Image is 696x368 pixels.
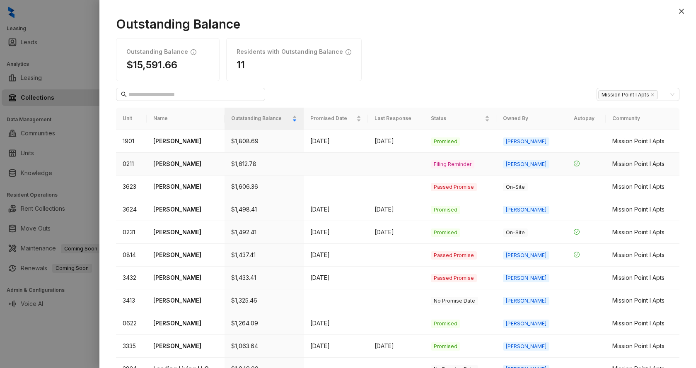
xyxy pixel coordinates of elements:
[116,335,147,358] td: 3335
[368,335,424,358] td: [DATE]
[153,342,217,351] p: [PERSON_NAME]
[503,320,549,328] span: [PERSON_NAME]
[153,159,217,168] p: [PERSON_NAME]
[612,342,673,351] div: Mission Point I Apts
[431,274,477,282] span: Passed Promise
[567,108,605,130] th: Autopay
[225,176,304,198] td: $1,606.36
[225,221,304,244] td: $1,492.41
[225,312,304,335] td: $1,264.09
[368,108,424,130] th: Last Response
[612,137,673,146] div: Mission Point I Apts
[431,251,477,260] span: Passed Promise
[153,273,217,282] p: [PERSON_NAME]
[431,160,474,168] span: Filing Reminder
[598,90,658,99] span: Mission Point I Apts
[431,320,460,328] span: Promised
[225,130,304,153] td: $1,808.69
[304,108,367,130] th: Promised Date
[503,251,549,260] span: [PERSON_NAME]
[116,244,147,267] td: 0814
[153,137,217,146] p: [PERSON_NAME]
[431,183,477,191] span: Passed Promise
[431,115,483,123] span: Status
[116,108,147,130] th: Unit
[304,267,367,289] td: [DATE]
[304,221,367,244] td: [DATE]
[431,342,460,351] span: Promised
[368,198,424,221] td: [DATE]
[612,273,673,282] div: Mission Point I Apts
[116,176,147,198] td: 3623
[310,115,354,123] span: Promised Date
[153,228,217,237] p: [PERSON_NAME]
[116,221,147,244] td: 0231
[225,153,304,176] td: $1,612.78
[503,228,528,237] span: On-Site
[346,48,351,55] span: info-circle
[116,267,147,289] td: 3432
[503,137,549,146] span: [PERSON_NAME]
[225,335,304,358] td: $1,063.64
[225,267,304,289] td: $1,433.41
[116,198,147,221] td: 3624
[612,205,673,214] div: Mission Point I Apts
[503,342,549,351] span: [PERSON_NAME]
[503,206,549,214] span: [PERSON_NAME]
[116,312,147,335] td: 0622
[304,130,367,153] td: [DATE]
[126,59,209,71] h1: $15,591.66
[612,319,673,328] div: Mission Point I Apts
[147,108,224,130] th: Name
[304,244,367,267] td: [DATE]
[153,319,217,328] p: [PERSON_NAME]
[116,289,147,312] td: 3413
[368,130,424,153] td: [DATE]
[612,250,673,260] div: Mission Point I Apts
[116,153,147,176] td: 0211
[431,137,460,146] span: Promised
[612,296,673,305] div: Mission Point I Apts
[126,48,188,55] h1: Outstanding Balance
[231,115,291,123] span: Outstanding Balance
[237,48,343,55] h1: Residents with Outstanding Balance
[153,205,217,214] p: [PERSON_NAME]
[612,182,673,191] div: Mission Point I Apts
[304,198,367,221] td: [DATE]
[116,130,147,153] td: 1901
[225,289,304,312] td: $1,325.46
[496,108,567,130] th: Owned By
[606,108,679,130] th: Community
[153,182,217,191] p: [PERSON_NAME]
[304,335,367,358] td: [DATE]
[431,228,460,237] span: Promised
[121,91,127,97] span: search
[191,48,196,55] span: info-circle
[678,8,685,14] span: close
[503,297,549,305] span: [PERSON_NAME]
[304,312,367,335] td: [DATE]
[431,297,478,305] span: No Promise Date
[503,274,549,282] span: [PERSON_NAME]
[153,296,217,305] p: [PERSON_NAME]
[368,221,424,244] td: [DATE]
[503,160,549,168] span: [PERSON_NAME]
[225,198,304,221] td: $1,498.41
[612,228,673,237] div: Mission Point I Apts
[677,6,686,16] button: Close
[431,206,460,214] span: Promised
[503,183,528,191] span: On-Site
[237,59,351,71] h1: 11
[574,229,580,235] span: check-circle
[650,93,655,97] span: close
[574,252,580,257] span: check-circle
[153,250,217,260] p: [PERSON_NAME]
[574,161,580,166] span: check-circle
[612,159,673,168] div: Mission Point I Apts
[225,244,304,267] td: $1,437.41
[116,17,679,31] h1: Outstanding Balance
[424,108,496,130] th: Status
